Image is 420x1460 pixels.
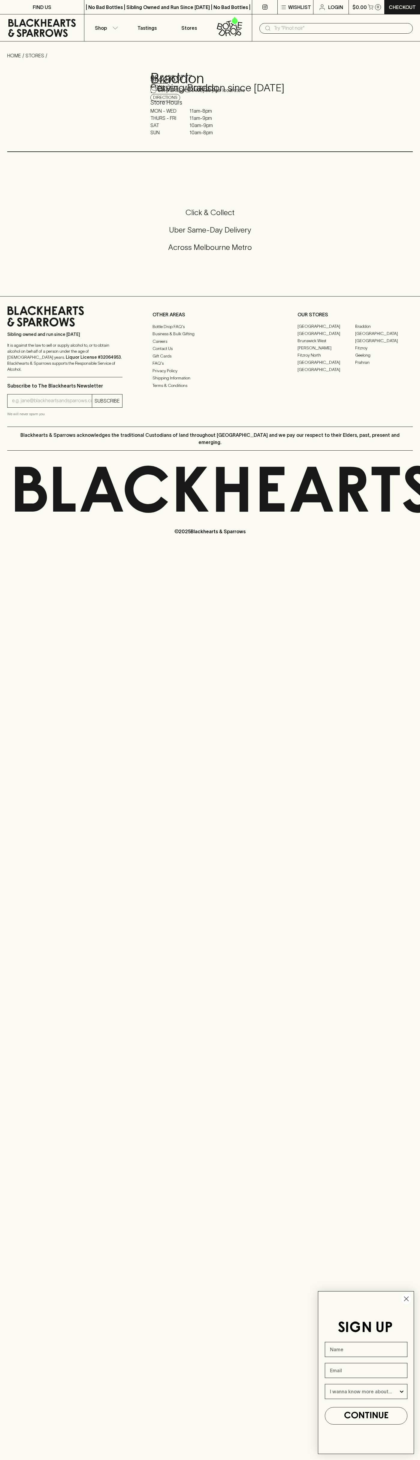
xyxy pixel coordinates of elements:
h5: Uber Same-Day Delivery [7,225,413,235]
p: Blackhearts & Sparrows acknowledges the traditional Custodians of land throughout [GEOGRAPHIC_DAT... [12,431,408,446]
p: Login [328,4,343,11]
a: Gift Cards [153,352,268,360]
p: FIND US [33,4,51,11]
button: SUBSCRIBE [92,394,122,407]
p: 0 [377,5,379,9]
a: [GEOGRAPHIC_DATA] [355,337,413,345]
a: Brunswick West [298,337,355,345]
input: Email [325,1363,407,1378]
span: SIGN UP [338,1321,393,1335]
strong: Liquor License #32064953 [66,355,121,360]
a: HOME [7,53,21,58]
input: Try "Pinot noir" [274,23,408,33]
a: Braddon [355,323,413,330]
a: Careers [153,338,268,345]
a: Tastings [126,14,168,41]
h5: Click & Collect [7,208,413,217]
a: [GEOGRAPHIC_DATA] [355,330,413,337]
p: $0.00 [352,4,367,11]
p: Subscribe to The Blackhearts Newsletter [7,382,122,389]
a: Privacy Policy [153,367,268,374]
div: FLYOUT Form [312,1285,420,1460]
p: OUR STORES [298,311,413,318]
p: Stores [181,24,197,32]
p: Sibling owned and run since [DATE] [7,331,122,337]
button: CONTINUE [325,1407,407,1425]
a: STORES [26,53,44,58]
a: Contact Us [153,345,268,352]
a: Shipping Information [153,375,268,382]
a: [PERSON_NAME] [298,345,355,352]
p: Tastings [137,24,157,32]
p: Wishlist [288,4,311,11]
p: OTHER AREAS [153,311,268,318]
p: It is against the law to sell or supply alcohol to, or to obtain alcohol on behalf of a person un... [7,342,122,372]
a: [GEOGRAPHIC_DATA] [298,323,355,330]
button: Close dialog [401,1294,412,1304]
p: SUBSCRIBE [95,397,120,404]
h5: Across Melbourne Metro [7,242,413,252]
a: FAQ's [153,360,268,367]
a: Terms & Conditions [153,382,268,389]
a: [GEOGRAPHIC_DATA] [298,359,355,366]
a: Prahran [355,359,413,366]
p: We will never spam you [7,411,122,417]
p: Shop [95,24,107,32]
p: Checkout [389,4,416,11]
a: [GEOGRAPHIC_DATA] [298,366,355,373]
input: I wanna know more about... [330,1384,399,1399]
a: Fitzroy [355,345,413,352]
a: Stores [168,14,210,41]
a: [GEOGRAPHIC_DATA] [298,330,355,337]
a: Business & Bulk Gifting [153,330,268,338]
input: e.g. jane@blackheartsandsparrows.com.au [12,396,92,406]
a: Bottle Drop FAQ's [153,323,268,330]
a: Fitzroy North [298,352,355,359]
button: Show Options [399,1384,405,1399]
button: Shop [84,14,126,41]
input: Name [325,1342,407,1357]
a: Geelong [355,352,413,359]
div: Call to action block [7,184,413,284]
